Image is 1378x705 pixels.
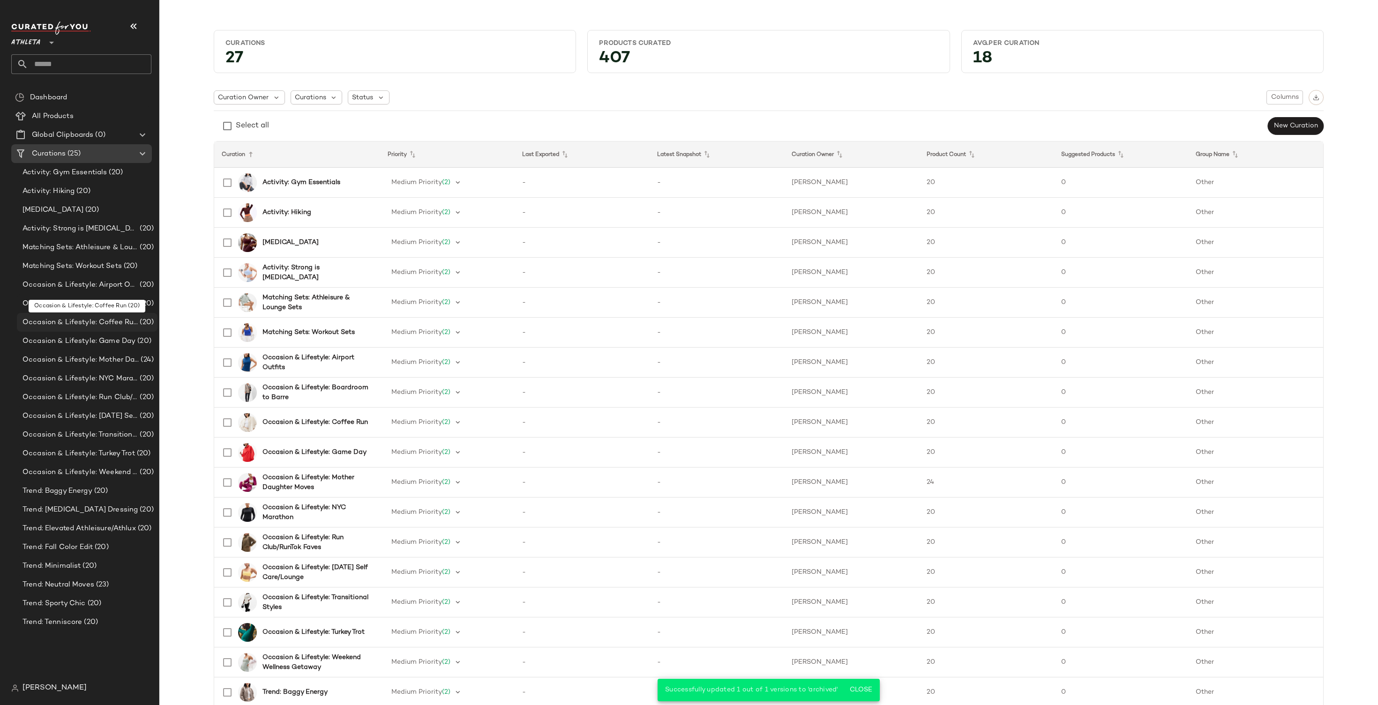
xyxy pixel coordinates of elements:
span: All Products [32,111,74,122]
td: - [650,408,784,438]
img: cn60329645.jpg [238,353,257,372]
span: (20) [122,261,138,272]
td: - [515,198,649,228]
td: - [515,497,649,527]
td: - [515,258,649,288]
span: (20) [135,336,151,347]
span: (2) [442,479,450,486]
td: 0 [1054,438,1188,468]
td: 0 [1054,198,1188,228]
b: Occasion & Lifestyle: Turkey Trot [262,627,365,637]
th: Latest Snapshot [650,141,784,168]
td: [PERSON_NAME] [784,617,919,647]
span: (20) [93,542,109,553]
td: 0 [1054,468,1188,497]
b: Trend: Baggy Energy [262,687,328,697]
span: Medium Priority [391,599,442,606]
td: - [650,557,784,587]
td: [PERSON_NAME] [784,527,919,557]
img: cn59748461.jpg [238,323,257,342]
span: (20) [83,205,99,215]
span: Trend: Fall Color Edit [22,542,93,553]
b: Occasion & Lifestyle: Mother Daughter Moves [262,473,368,492]
b: [MEDICAL_DATA] [262,237,319,247]
td: 0 [1054,497,1188,527]
div: Curations [225,39,564,48]
td: - [650,587,784,617]
td: - [650,228,784,258]
span: Activity: Hiking [22,186,75,197]
td: Other [1188,438,1323,468]
span: (2) [442,509,450,516]
td: Other [1188,228,1323,258]
td: Other [1188,168,1323,198]
td: - [650,647,784,677]
span: Occasion & Lifestyle: Weekend Wellness Getaway [22,467,138,478]
b: Occasion & Lifestyle: Game Day [262,447,367,457]
b: Occasion & Lifestyle: Weekend Wellness Getaway [262,653,368,672]
span: (2) [442,389,450,396]
span: Medium Priority [391,239,442,246]
td: - [515,348,649,378]
span: (0) [93,130,105,141]
td: [PERSON_NAME] [784,647,919,677]
img: cn59244240.jpg [238,263,257,282]
td: [PERSON_NAME] [784,198,919,228]
td: - [650,198,784,228]
span: Trend: Elevated Athleisure/Athlux [22,523,136,534]
span: (20) [86,598,102,609]
img: cn59832859.jpg [238,683,257,702]
span: (2) [442,179,450,186]
td: Other [1188,288,1323,318]
td: Other [1188,408,1323,438]
span: Medium Priority [391,659,442,666]
button: New Curation [1268,117,1324,135]
img: cfy_white_logo.C9jOOHJF.svg [11,22,91,35]
img: cn59109214.jpg [238,443,257,462]
img: cn60323414.jpg [238,233,257,252]
td: 0 [1054,168,1188,198]
span: [PERSON_NAME] [22,683,87,694]
td: 20 [919,527,1054,557]
td: 24 [919,468,1054,497]
td: - [515,288,649,318]
th: Last Exported [515,141,649,168]
td: 0 [1054,527,1188,557]
td: Other [1188,497,1323,527]
td: [PERSON_NAME] [784,497,919,527]
td: 0 [1054,288,1188,318]
span: Medium Priority [391,329,442,336]
th: Suggested Products [1054,141,1188,168]
span: Activity: Gym Essentials [22,167,107,178]
span: (20) [107,167,123,178]
td: [PERSON_NAME] [784,468,919,497]
img: cn60287254.jpg [238,293,257,312]
td: 0 [1054,348,1188,378]
td: 20 [919,497,1054,527]
th: Curation [214,141,380,168]
span: Trend: Tenniscore [22,617,82,628]
span: Athleta [11,32,40,49]
span: (2) [442,689,450,696]
td: 20 [919,258,1054,288]
span: (20) [138,298,154,309]
span: New Curation [1273,122,1318,130]
span: Occasion & Lifestyle: Airport Outfits [22,280,138,290]
td: - [650,468,784,497]
span: (2) [442,419,450,426]
td: [PERSON_NAME] [784,258,919,288]
div: 18 [966,52,1319,69]
td: 20 [919,587,1054,617]
td: - [650,527,784,557]
span: Successfully updated 1 out of 1 versions to 'archived' [665,686,838,693]
td: 20 [919,228,1054,258]
td: Other [1188,587,1323,617]
img: cn59143650.jpg [238,563,257,582]
img: cn59401743.jpg [238,533,257,552]
td: 20 [919,438,1054,468]
th: Priority [380,141,515,168]
td: 20 [919,408,1054,438]
span: Occasion & Lifestyle: Transitional Styles [22,430,138,440]
td: - [650,258,784,288]
span: (23) [94,579,109,590]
